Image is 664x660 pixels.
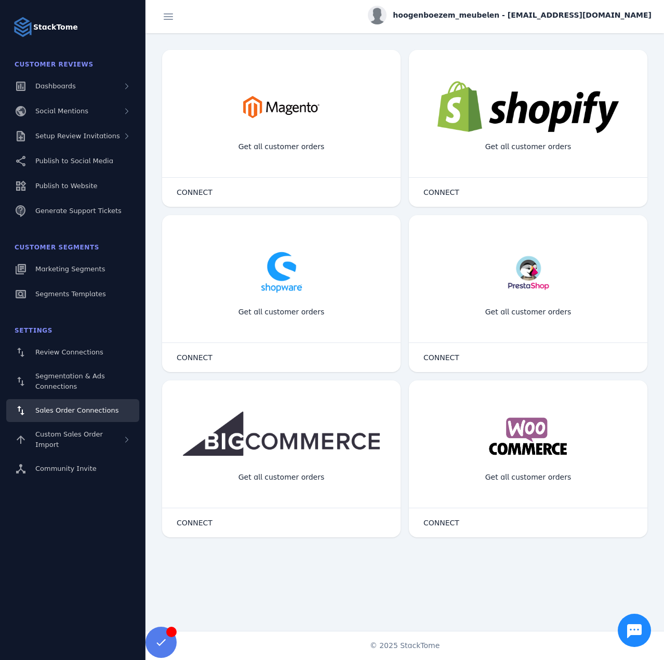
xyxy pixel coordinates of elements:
button: CONNECT [166,347,223,368]
span: Publish to Social Media [35,157,113,165]
a: Review Connections [6,341,139,364]
span: Customer Segments [15,244,99,251]
button: CONNECT [166,512,223,533]
span: CONNECT [177,354,213,361]
span: CONNECT [423,519,459,526]
span: Segmentation & Ads Connections [35,372,105,390]
button: CONNECT [413,347,470,368]
img: woocommerce.png [486,412,571,464]
a: Publish to Website [6,175,139,197]
button: CONNECT [413,182,470,203]
img: prestashop.png [504,246,552,298]
span: Customer Reviews [15,61,94,68]
span: Community Invite [35,465,97,472]
div: Get all customer orders [230,133,333,161]
a: Community Invite [6,457,139,480]
a: Publish to Social Media [6,150,139,173]
img: bigcommerce.png [183,412,380,456]
span: CONNECT [423,189,459,196]
img: profile.jpg [368,6,387,24]
div: Get all customer orders [230,464,333,491]
a: Sales Order Connections [6,399,139,422]
div: Get all customer orders [477,464,580,491]
span: CONNECT [423,354,459,361]
div: Get all customer orders [230,298,333,326]
button: hoogenboezem_meubelen - [EMAIL_ADDRESS][DOMAIN_NAME] [368,6,652,24]
span: CONNECT [177,189,213,196]
div: Get all customer orders [477,298,580,326]
button: CONNECT [413,512,470,533]
img: magento.png [230,81,333,133]
span: Review Connections [35,348,103,356]
span: Publish to Website [35,182,97,190]
span: hoogenboezem_meubelen - [EMAIL_ADDRESS][DOMAIN_NAME] [393,10,652,21]
span: Custom Sales Order Import [35,430,103,448]
a: Segments Templates [6,283,139,306]
div: Get all customer orders [477,133,580,161]
img: Logo image [12,17,33,37]
span: Social Mentions [35,107,88,115]
span: Setup Review Invitations [35,132,120,140]
span: Sales Order Connections [35,406,118,414]
strong: StackTome [33,22,78,33]
img: shopware.png [256,246,308,298]
button: CONNECT [166,182,223,203]
span: Marketing Segments [35,265,105,273]
span: Generate Support Tickets [35,207,122,215]
span: Settings [15,327,52,334]
span: CONNECT [177,519,213,526]
a: Marketing Segments [6,258,139,281]
span: © 2025 StackTome [370,640,440,651]
img: shopify.png [437,81,619,133]
a: Generate Support Tickets [6,200,139,222]
a: Segmentation & Ads Connections [6,366,139,397]
span: Segments Templates [35,290,106,298]
span: Dashboards [35,82,76,90]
